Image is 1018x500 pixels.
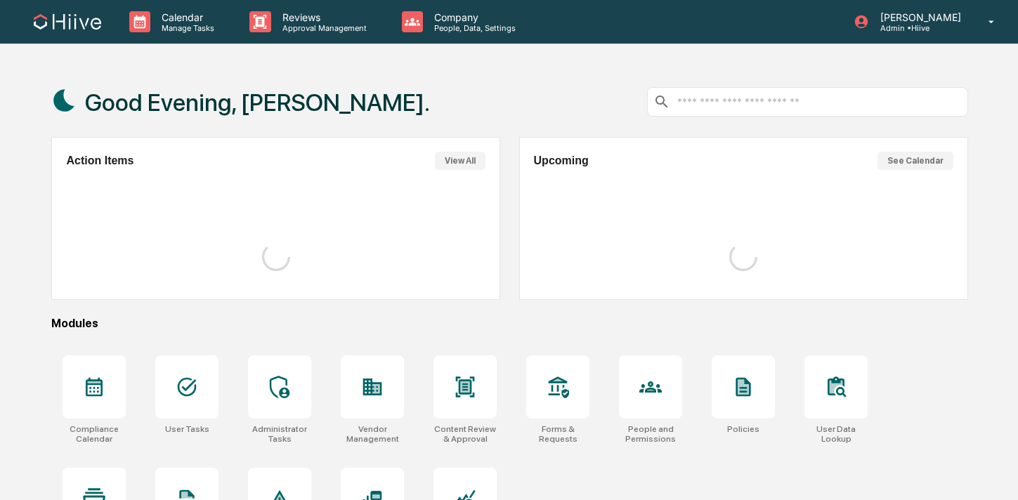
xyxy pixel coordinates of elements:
[423,11,523,23] p: Company
[248,424,311,444] div: Administrator Tasks
[435,152,485,170] button: View All
[526,424,589,444] div: Forms & Requests
[66,154,133,167] h2: Action Items
[619,424,682,444] div: People and Permissions
[423,23,523,33] p: People, Data, Settings
[869,23,968,33] p: Admin • Hiive
[727,424,759,434] div: Policies
[804,424,868,444] div: User Data Lookup
[534,154,589,167] h2: Upcoming
[271,23,374,33] p: Approval Management
[869,11,968,23] p: [PERSON_NAME]
[165,424,209,434] div: User Tasks
[150,23,221,33] p: Manage Tasks
[63,424,126,444] div: Compliance Calendar
[51,317,967,330] div: Modules
[433,424,497,444] div: Content Review & Approval
[150,11,221,23] p: Calendar
[877,152,953,170] button: See Calendar
[341,424,404,444] div: Vendor Management
[34,14,101,29] img: logo
[85,88,430,117] h1: Good Evening, [PERSON_NAME].
[271,11,374,23] p: Reviews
